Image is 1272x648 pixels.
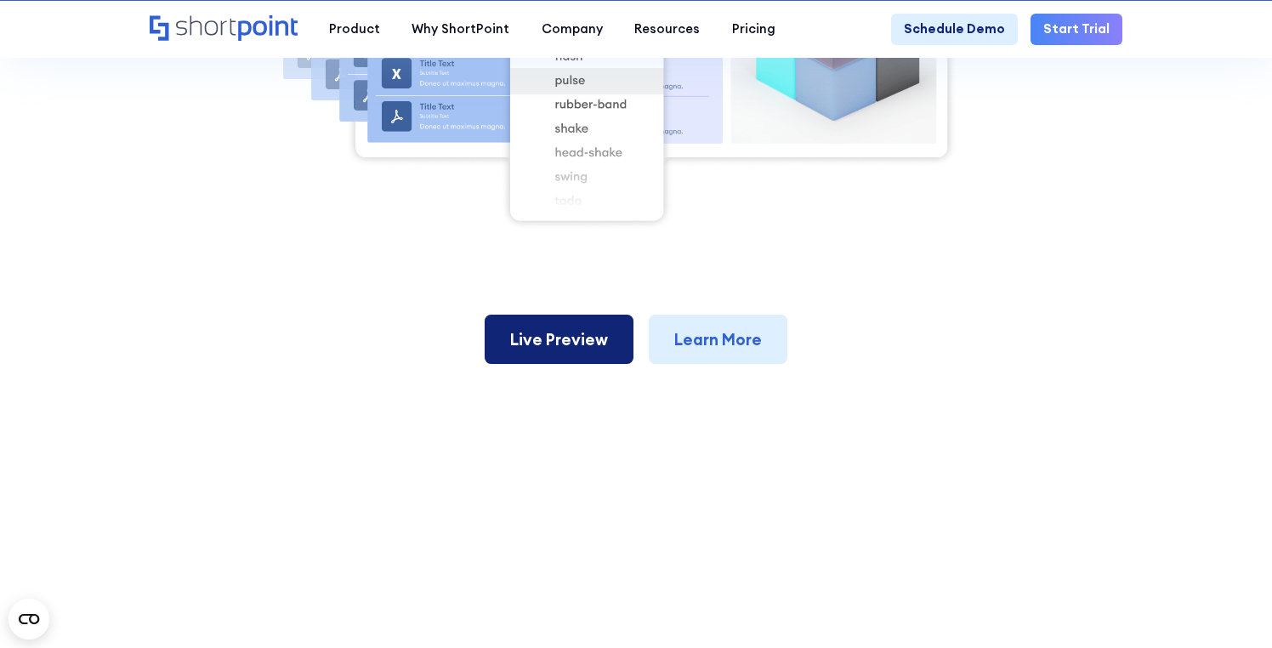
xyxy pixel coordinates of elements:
a: Start Trial [1031,14,1122,45]
a: Pricing [716,14,791,45]
div: Resources [634,20,700,38]
div: Pricing [732,20,775,38]
div: Why ShortPoint [412,20,509,38]
iframe: Chat Widget [1187,566,1272,648]
div: Widget de chat [1187,566,1272,648]
a: Why ShortPoint [396,14,525,45]
a: Home [150,15,298,43]
a: Resources [619,14,716,45]
a: Live Preview [485,315,633,364]
a: Product [313,14,395,45]
a: Schedule Demo [891,14,1018,45]
div: Product [329,20,380,38]
div: Company [542,20,603,38]
a: Learn More [649,315,787,364]
button: Open CMP widget [9,599,49,639]
a: Company [525,14,618,45]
